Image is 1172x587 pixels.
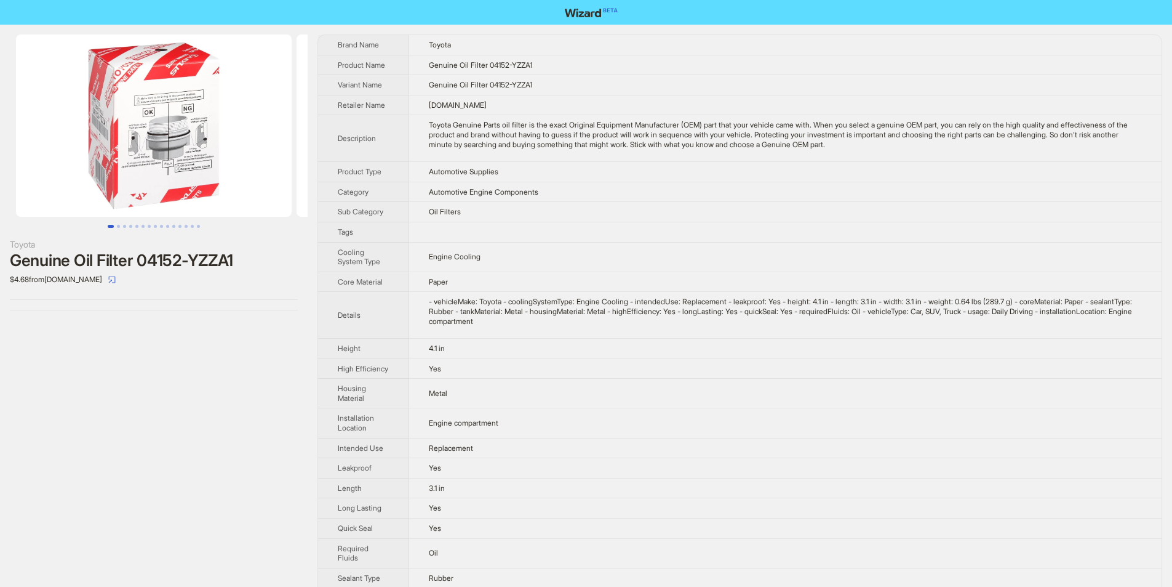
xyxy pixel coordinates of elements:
span: Height [338,344,361,353]
span: Toyota [429,40,451,49]
span: Housing Material [338,384,366,403]
span: Long Lasting [338,503,381,512]
span: Length [338,484,362,493]
span: Genuine Oil Filter 04152-YZZA1 [429,80,532,89]
button: Go to slide 11 [172,225,175,228]
span: High Efficiency [338,364,388,373]
button: Go to slide 3 [123,225,126,228]
button: Go to slide 9 [160,225,163,228]
span: Description [338,134,376,143]
span: Rubber [429,573,453,583]
span: 4.1 in [429,344,445,353]
span: Engine Cooling [429,252,480,261]
button: Go to slide 14 [191,225,194,228]
span: Leakproof [338,463,372,472]
span: select [108,276,116,283]
span: [DOMAIN_NAME] [429,100,487,110]
span: Sub Category [338,207,383,216]
button: Go to slide 4 [129,225,132,228]
span: Oil Filters [429,207,461,216]
span: Metal [429,389,447,398]
button: Go to slide 1 [108,225,114,228]
div: Toyota Genuine Parts oil filter is the exact Original Equipment Manufacturer (OEM) part that your... [429,120,1142,149]
span: 3.1 in [429,484,445,493]
span: Replacement [429,443,473,453]
button: Go to slide 10 [166,225,169,228]
span: Core Material [338,277,383,286]
span: Intended Use [338,443,383,453]
div: Genuine Oil Filter 04152-YZZA1 [10,251,298,270]
span: Yes [429,364,441,373]
button: Go to slide 5 [135,225,138,228]
div: $4.68 from [DOMAIN_NAME] [10,270,298,289]
img: Genuine Oil Filter 04152-YZZA1 Genuine Oil Filter 04152-YZZA1 image 1 [16,34,292,217]
button: Go to slide 12 [178,225,181,228]
span: Engine compartment [429,418,498,427]
span: Tags [338,227,353,237]
span: Details [338,310,361,320]
span: Cooling System Type [338,248,380,267]
button: Go to slide 6 [142,225,145,228]
span: Category [338,187,369,196]
span: Yes [429,503,441,512]
span: Product Type [338,167,381,176]
img: Genuine Oil Filter 04152-YZZA1 Genuine Oil Filter 04152-YZZA1 image 2 [297,34,572,217]
span: Genuine Oil Filter 04152-YZZA1 [429,60,532,70]
span: Required Fluids [338,544,369,563]
button: Go to slide 15 [197,225,200,228]
span: Automotive Engine Components [429,187,538,196]
div: Toyota [10,238,298,251]
span: Retailer Name [338,100,385,110]
span: Oil [429,548,438,557]
span: Sealant Type [338,573,380,583]
div: - vehicleMake: Toyota - coolingSystemType: Engine Cooling - intendedUse: Replacement - leakproof:... [429,297,1142,326]
span: Paper [429,277,448,286]
button: Go to slide 2 [117,225,120,228]
span: Installation Location [338,413,374,432]
span: Product Name [338,60,385,70]
button: Go to slide 7 [148,225,151,228]
span: Yes [429,524,441,533]
button: Go to slide 13 [185,225,188,228]
span: Brand Name [338,40,379,49]
span: Yes [429,463,441,472]
span: Quick Seal [338,524,373,533]
button: Go to slide 8 [154,225,157,228]
span: Variant Name [338,80,382,89]
span: Automotive Supplies [429,167,498,176]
